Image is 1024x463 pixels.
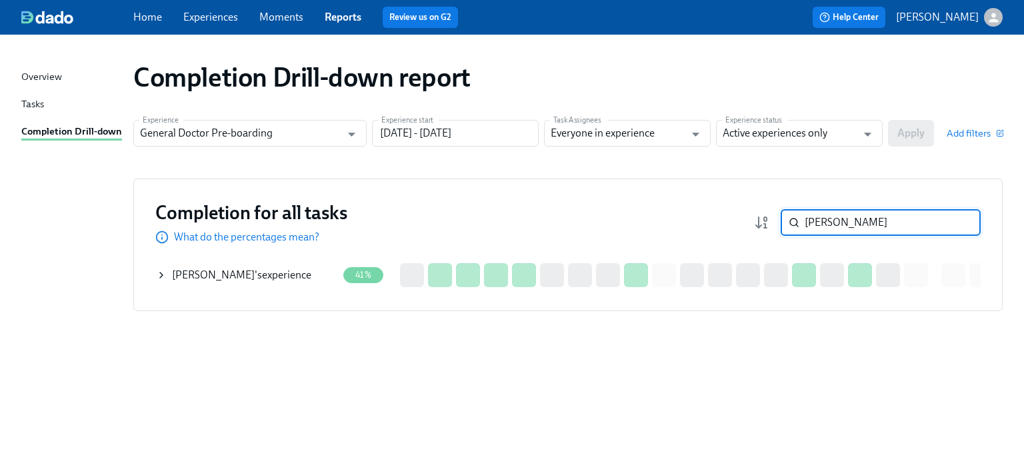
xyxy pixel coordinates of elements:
button: Open [685,124,706,145]
a: Reports [325,11,361,23]
button: Review us on G2 [383,7,458,28]
a: Review us on G2 [389,11,451,24]
span: [PERSON_NAME] [172,268,255,281]
a: Completion Drill-down [21,124,123,141]
a: dado [21,11,133,24]
div: [PERSON_NAME]'sexperience [156,262,337,288]
p: What do the percentages mean? [174,230,319,244]
button: Add filters [947,127,1003,140]
h1: Completion Drill-down report [133,61,471,93]
a: Experiences [183,11,238,23]
button: Open [341,124,362,145]
div: 's experience [172,268,311,282]
a: Overview [21,69,123,86]
a: Moments [259,11,303,23]
div: Overview [21,69,62,86]
span: 41% [347,270,379,280]
div: Tasks [21,97,44,113]
svg: Completion rate (low to high) [754,215,770,231]
img: dado [21,11,73,24]
p: [PERSON_NAME] [896,10,979,25]
input: Search by name [805,209,981,236]
div: Completion Drill-down [21,124,122,141]
a: Tasks [21,97,123,113]
button: Open [857,124,878,145]
a: Home [133,11,162,23]
button: [PERSON_NAME] [896,8,1003,27]
button: Help Center [813,7,885,28]
h3: Completion for all tasks [155,201,347,225]
span: Help Center [819,11,879,24]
